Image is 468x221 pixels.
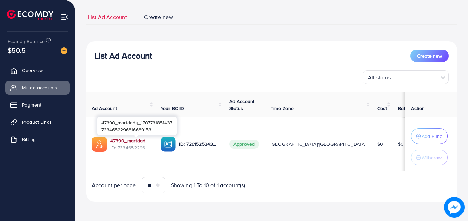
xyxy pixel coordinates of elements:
span: $0 [377,141,383,148]
a: 47390_martdady_1707731851437 [110,137,150,144]
img: image [61,47,67,54]
span: Time Zone [271,105,294,112]
span: Product Links [22,119,52,125]
button: Add Fund [411,128,448,144]
span: Create new [144,13,173,21]
span: ID: 7334652296816689153 [110,144,150,151]
p: Add Fund [422,132,443,140]
span: Balance [398,105,416,112]
span: All status [367,72,392,82]
span: Payment [22,101,41,108]
span: List Ad Account [88,13,127,21]
img: image [444,197,465,218]
span: Action [411,105,425,112]
span: $0 [398,141,404,148]
span: Overview [22,67,43,74]
input: Search for option [393,71,438,82]
div: Search for option [363,70,449,84]
span: Account per page [92,181,136,189]
span: $50.5 [8,45,26,55]
span: Showing 1 To 10 of 1 account(s) [171,181,246,189]
p: ID: 7261525343784353793 [179,140,218,148]
span: Create new [417,52,442,59]
span: [GEOGRAPHIC_DATA]/[GEOGRAPHIC_DATA] [271,141,366,148]
img: logo [7,10,53,20]
span: 47390_martdady_1707731851437 [101,119,172,126]
img: ic-ads-acc.e4c84228.svg [92,137,107,152]
p: Withdraw [422,153,442,162]
a: My ad accounts [5,81,70,94]
span: My ad accounts [22,84,57,91]
span: Ad Account [92,105,117,112]
span: Ad Account Status [229,98,255,112]
a: Product Links [5,115,70,129]
h3: List Ad Account [95,51,152,61]
div: 7334652296816689153 [97,117,177,135]
img: menu [61,13,68,21]
a: Billing [5,132,70,146]
span: Cost [377,105,387,112]
button: Create new [410,50,449,62]
a: Overview [5,63,70,77]
img: ic-ba-acc.ded83a64.svg [161,137,176,152]
button: Withdraw [411,150,448,165]
span: Ecomdy Balance [8,38,45,45]
span: Billing [22,136,36,143]
span: Approved [229,140,259,149]
span: Your BC ID [161,105,184,112]
a: Payment [5,98,70,112]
